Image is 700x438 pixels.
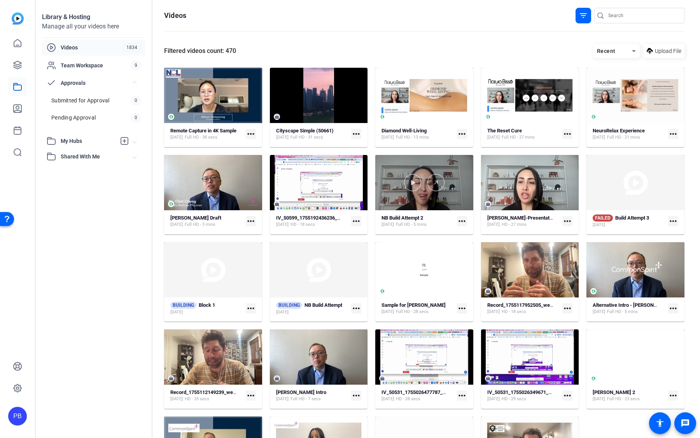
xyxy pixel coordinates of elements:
span: [DATE] [381,309,394,315]
a: [PERSON_NAME]-Presentations-[PERSON_NAME]-Presentations-August-2025-1755122180609-webcam[DATE]HD ... [487,215,560,228]
mat-icon: more_horiz [668,303,678,313]
span: [DATE] [487,222,500,228]
span: [DATE] [276,222,289,228]
mat-icon: more_horiz [457,303,467,313]
span: Full HD - 3 mins [185,222,215,228]
a: NB Build Attempt 2[DATE]Full HD - 5 mins [381,215,454,228]
span: HD - 18 secs [502,309,526,315]
strong: [PERSON_NAME] Draft [170,215,221,221]
mat-icon: filter_list [579,11,588,20]
mat-icon: more_horiz [351,129,361,139]
a: [PERSON_NAME] Draft[DATE]Full HD - 3 mins [170,215,243,228]
span: 9 [131,61,141,70]
span: BUILDING [276,302,302,309]
a: The Reset Cure[DATE]Full HD - 27 mins [487,128,560,141]
span: Submitted for Approval [51,97,110,104]
span: My Hubs [61,137,116,145]
mat-icon: more_horiz [351,391,361,401]
strong: NeuroRelax Experience [593,128,645,134]
span: BUILDING [170,302,196,309]
a: Sample for [PERSON_NAME][DATE]Full HD - 28 secs [381,302,454,315]
strong: Cityscape Simple (50661) [276,128,334,134]
mat-icon: more_horiz [668,129,678,139]
mat-icon: more_horiz [668,216,678,226]
mat-icon: more_horiz [457,391,467,401]
span: Recent [597,48,616,54]
strong: Alternative Intro - [PERSON_NAME] Draft [593,302,684,308]
span: FAILED [593,215,613,222]
mat-icon: more_horiz [351,216,361,226]
img: blue-gradient.svg [12,12,24,25]
a: [PERSON_NAME] Intro[DATE]Full HD - 7 secs [276,389,348,402]
div: Approvals [42,91,145,133]
span: Full HD - 38 secs [185,134,217,141]
mat-icon: message [681,419,690,428]
mat-icon: more_horiz [457,129,467,139]
a: Record_1755117952505_webcam[DATE]HD - 18 secs [487,302,560,315]
span: Full HD - 5 mins [607,309,638,315]
span: Full HD - 28 secs [396,309,429,315]
span: HD - 18 secs [290,222,315,228]
strong: The Reset Cure [487,128,522,134]
strong: NB Build Attempt 2 [381,215,423,221]
mat-icon: more_horiz [562,303,572,313]
mat-icon: more_horiz [246,303,256,313]
div: Filtered videos count: 470 [164,46,236,56]
mat-expansion-panel-header: My Hubs [42,133,145,149]
span: 1834 [123,43,141,52]
mat-icon: more_horiz [246,216,256,226]
mat-expansion-panel-header: Shared With Me [42,149,145,164]
strong: IV_50599_1755192436236_screen [276,215,353,221]
a: [PERSON_NAME] 2[DATE]Full HD - 23 secs [593,389,665,402]
a: Pending Approval0 [47,110,145,125]
span: [DATE] [593,134,605,141]
strong: IV_50531_1755026349671_screen [487,389,564,395]
strong: [PERSON_NAME] 2 [593,389,635,395]
span: Team Workspace [61,62,131,69]
span: 0 [131,96,141,105]
div: Manage all your videos here [42,22,145,31]
span: [DATE] [487,309,500,315]
span: Videos [61,44,123,51]
input: Search [608,11,678,20]
span: Full HD - 27 mins [502,134,535,141]
strong: Remote Capture in 4K Sample [170,128,236,134]
a: IV_50531_1755026349671_screen[DATE]HD - 29 secs [487,389,560,402]
a: BUILDINGBlock 1[DATE] [170,302,243,315]
a: Alternative Intro - [PERSON_NAME] Draft[DATE]Full HD - 5 mins [593,302,665,315]
span: Full HD - 23 secs [607,396,640,402]
span: HD - 27 mins [502,222,527,228]
mat-icon: more_horiz [246,391,256,401]
h1: Videos [164,11,186,20]
mat-icon: more_horiz [562,216,572,226]
strong: Block 1 [199,302,215,308]
span: [DATE] [276,134,289,141]
span: [DATE] [593,309,605,315]
span: [DATE] [487,396,500,402]
span: [DATE] [381,396,394,402]
strong: Sample for [PERSON_NAME] [381,302,446,308]
span: 0 [131,113,141,122]
span: HD - 28 secs [396,396,420,402]
span: [DATE] [170,309,183,315]
span: HD - 29 secs [502,396,526,402]
span: HD - 35 secs [185,396,209,402]
mat-expansion-panel-header: Approvals [42,75,145,91]
span: Full HD - 5 mins [396,222,427,228]
span: [DATE] [593,396,605,402]
strong: Record_1755117952505_webcam [487,302,562,308]
span: [DATE] [487,134,500,141]
a: IV_50599_1755192436236_screen[DATE]HD - 18 secs [276,215,348,228]
mat-icon: more_horiz [668,391,678,401]
mat-icon: more_horiz [246,129,256,139]
a: FAILEDBuild Attempt 3[DATE] [593,215,665,228]
span: Full HD - 31 secs [290,134,323,141]
span: Full HD - 7 secs [290,396,321,402]
a: Diamond Well-Living[DATE]Full HD - 13 mins [381,128,454,141]
a: Submitted for Approval0 [47,93,145,108]
span: Full HD - 21 mins [607,134,640,141]
mat-icon: more_horiz [562,391,572,401]
span: [DATE] [170,222,183,228]
span: [DATE] [276,396,289,402]
mat-icon: more_horiz [351,303,361,313]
